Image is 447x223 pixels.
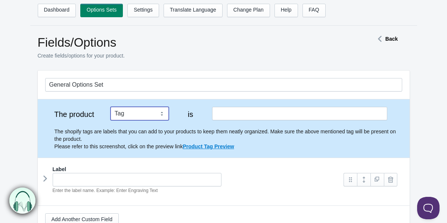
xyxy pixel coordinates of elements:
a: Translate Language [164,4,223,17]
h1: Fields/Options [38,35,348,50]
a: Change Plan [227,4,270,17]
a: Back [374,36,398,42]
a: Product Tag Preview [183,143,234,149]
input: General Options Set [45,78,402,92]
a: Help [274,4,298,17]
label: Label [53,165,66,173]
p: The shopify tags are labels that you can add to your products to keep them neatly organized. Make... [55,128,402,150]
strong: Back [385,36,398,42]
img: bxm.png [10,188,36,214]
a: Options Sets [80,4,123,17]
a: Dashboard [38,4,76,17]
label: is [176,111,205,118]
a: Settings [127,4,159,17]
iframe: Toggle Customer Support [417,197,440,219]
a: FAQ [302,4,326,17]
em: Enter the label name. Example: Enter Engraving Text [53,188,158,193]
p: Create fields/options for your product. [38,52,348,59]
label: The product [45,111,103,118]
